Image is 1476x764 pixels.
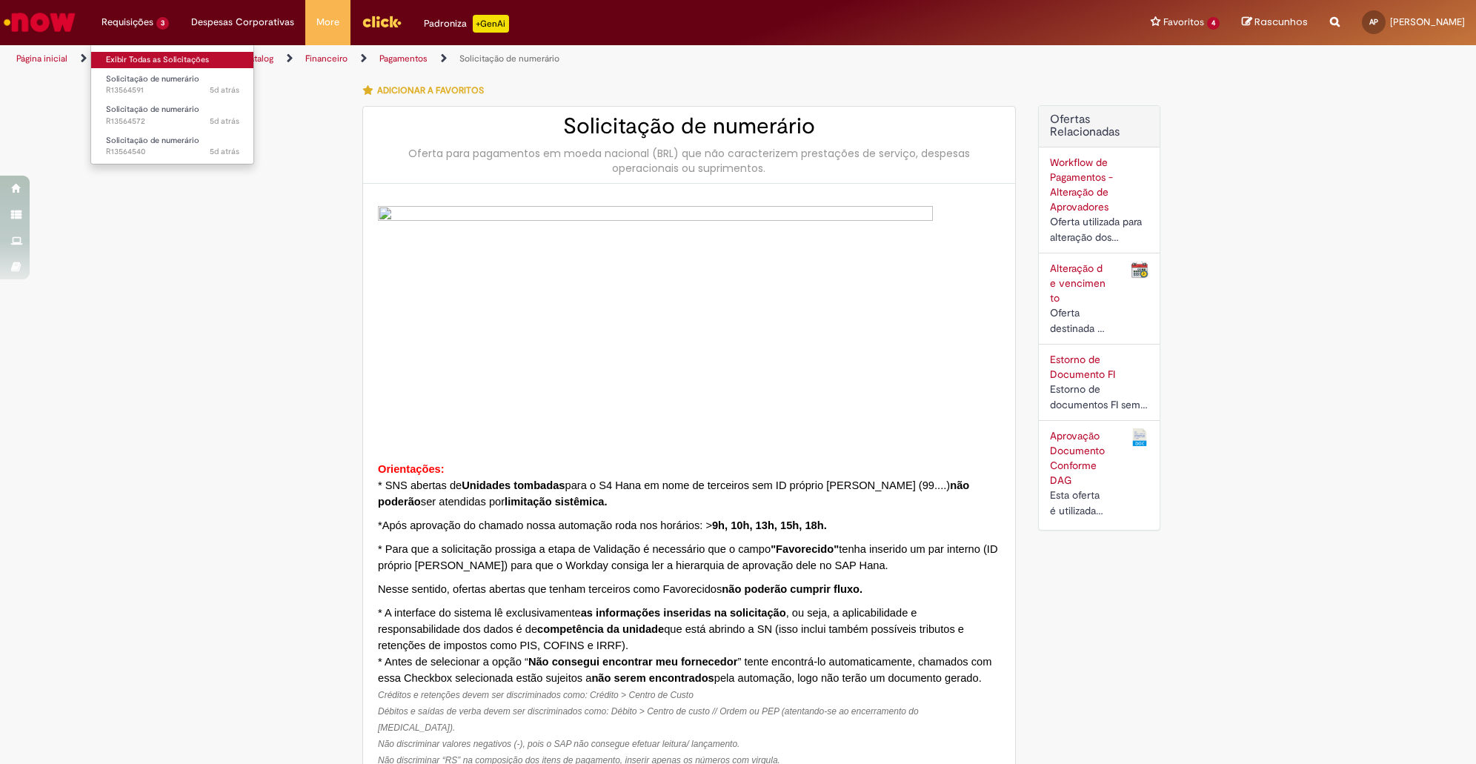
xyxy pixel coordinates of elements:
[106,135,199,146] span: Solicitação de numerário
[722,583,862,595] strong: não poderão cumprir fluxo.
[91,71,254,99] a: Aberto R13564591 : Solicitação de numerário
[1242,16,1308,30] a: Rascunhos
[378,706,919,733] span: Débitos e saídas de verba devem ser discriminados como: Débito > Centro de custo // Ordem ou PEP ...
[505,496,608,508] strong: limitação sistêmica.
[16,53,67,64] a: Página inicial
[378,583,862,595] span: Nesse sentido, ofertas abertas que tenham terceiros como Favorecidos
[528,656,738,668] strong: Não consegui encontrar meu fornecedor
[378,543,998,571] span: * Para que a solicitação prossiga a etapa de Validação é necessário que o campo tenha inserido um...
[378,690,694,700] span: Créditos e retenções devem ser discriminados como: Crédito > Centro de Custo
[1050,214,1148,245] div: Oferta utilizada para alteração dos aprovadores cadastrados no workflow de documentos a pagar.
[362,10,402,33] img: click_logo_yellow_360x200.png
[1131,428,1148,446] img: Aprovação Documento Conforme DAG
[11,45,973,73] ul: Trilhas de página
[91,52,254,68] a: Exibir Todas as Solicitações
[1,7,78,37] img: ServiceNow
[305,53,348,64] a: Financeiro
[712,519,827,531] span: 9h, 10h, 13h, 15h, 18h.
[1131,261,1148,279] img: Alteração de vencimento
[378,607,964,651] span: * A interface do sistema lê exclusivamente , ou seja, a aplicabilidade e responsabilidade dos dad...
[1207,17,1220,30] span: 4
[771,543,839,555] strong: "Favorecido"
[1050,429,1105,487] a: Aprovação Documento Conforme DAG
[106,116,239,127] span: R13564572
[473,15,509,33] p: +GenAi
[537,623,664,635] strong: competência da unidade
[378,479,969,508] span: * SNS abertas de para o S4 Hana em nome de terceiros sem ID próprio [PERSON_NAME] (99....) ser at...
[316,15,339,30] span: More
[1390,16,1465,28] span: [PERSON_NAME]
[1050,353,1115,381] a: Estorno de Documento FI
[378,206,933,431] img: sys_attachment.do
[210,116,239,127] span: 5d atrás
[91,133,254,160] a: Aberto R13564540 : Solicitação de numerário
[210,116,239,127] time: 24/09/2025 17:49:19
[378,114,1000,139] h2: Solicitação de numerário
[210,84,239,96] span: 5d atrás
[459,53,559,64] a: Solicitação de numerário
[591,672,714,684] strong: não serem encontrados
[106,146,239,158] span: R13564540
[1050,156,1113,213] a: Workflow de Pagamentos - Alteração de Aprovadores
[90,44,254,165] ul: Requisições
[581,607,786,619] strong: as informações inseridas na solicitação
[362,75,492,106] button: Adicionar a Favoritos
[378,479,969,508] strong: não poderão
[210,146,239,157] time: 24/09/2025 17:42:12
[1050,382,1148,413] div: Estorno de documentos FI sem partidas compensadas
[378,519,833,531] span: *Após aprovação do chamado nossa automação roda nos horários:
[377,84,484,96] span: Adicionar a Favoritos
[705,519,712,531] span: >
[1163,15,1204,30] span: Favoritos
[106,104,199,115] span: Solicitação de numerário
[424,15,509,33] div: Padroniza
[1050,262,1106,305] a: Alteração de vencimento
[210,84,239,96] time: 24/09/2025 17:54:03
[1369,17,1378,27] span: AP
[1038,105,1160,531] div: Ofertas Relacionadas
[106,84,239,96] span: R13564591
[1050,113,1148,139] h2: Ofertas Relacionadas
[156,17,169,30] span: 3
[1050,305,1108,336] div: Oferta destinada à alteração de data de pagamento
[1050,488,1108,519] div: Esta oferta é utilizada para o Campo solicitar a aprovação do documento que esta fora da alçada d...
[191,15,294,30] span: Despesas Corporativas
[106,73,199,84] span: Solicitação de numerário
[210,146,239,157] span: 5d atrás
[378,739,739,749] span: Não discriminar valores negativos (-), pois o SAP não consegue efetuar leitura/ lançamento.
[462,479,565,491] strong: Unidades tombadas
[378,656,991,684] span: * Antes de selecionar a opção “ ” tente encontrá-lo automaticamente, chamados com essa Checkbox s...
[378,146,1000,176] div: Oferta para pagamentos em moeda nacional (BRL) que não caracterizem prestações de serviço, despes...
[1254,15,1308,29] span: Rascunhos
[378,463,445,475] span: Orientações:
[379,53,428,64] a: Pagamentos
[102,15,153,30] span: Requisições
[91,102,254,129] a: Aberto R13564572 : Solicitação de numerário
